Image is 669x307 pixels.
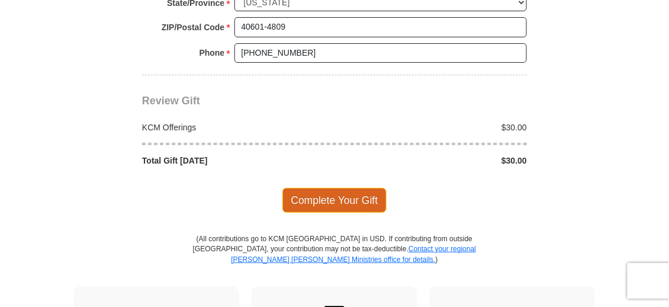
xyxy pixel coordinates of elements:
span: Complete Your Gift [282,188,387,213]
div: $30.00 [335,155,533,167]
div: $30.00 [335,121,533,133]
strong: Phone [200,44,225,61]
strong: ZIP/Postal Code [162,19,225,36]
a: Contact your regional [PERSON_NAME] [PERSON_NAME] Ministries office for details. [231,245,476,263]
div: KCM Offerings [136,121,335,133]
div: Total Gift [DATE] [136,155,335,167]
p: (All contributions go to KCM [GEOGRAPHIC_DATA] in USD. If contributing from outside [GEOGRAPHIC_D... [192,234,477,286]
span: Review Gift [142,95,200,107]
